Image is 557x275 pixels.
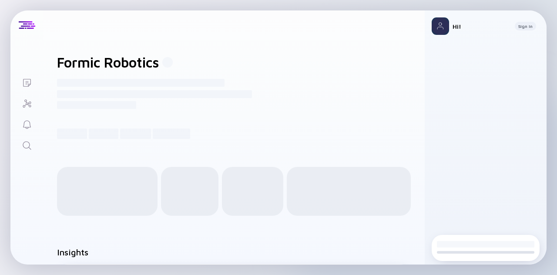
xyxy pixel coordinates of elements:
[10,113,43,134] a: Reminders
[453,23,508,30] div: Hi!
[57,247,88,257] h2: Insights
[10,71,43,92] a: Lists
[57,54,159,71] h1: Formic Robotics
[10,92,43,113] a: Investor Map
[515,22,536,31] button: Sign In
[432,17,449,35] img: Profile Picture
[10,134,43,155] a: Search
